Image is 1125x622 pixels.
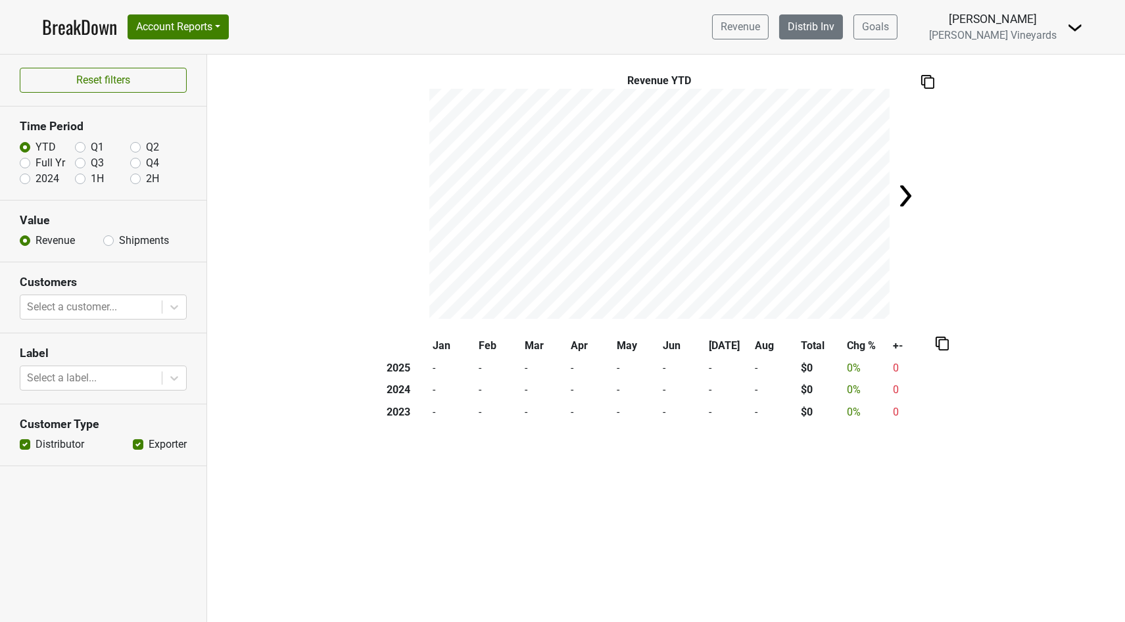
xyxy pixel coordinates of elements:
[383,357,429,379] th: 2025
[613,357,659,379] td: -
[659,379,706,402] td: -
[475,357,521,379] td: -
[91,139,104,155] label: Q1
[659,357,706,379] td: -
[20,68,187,93] button: Reset filters
[475,401,521,423] td: -
[521,357,567,379] td: -
[844,401,890,423] td: 0 %
[798,357,844,379] th: $0
[36,139,56,155] label: YTD
[752,335,798,357] th: Aug
[42,13,117,41] a: BreakDown
[613,379,659,402] td: -
[91,171,104,187] label: 1H
[936,337,949,350] img: Copy to clipboard
[798,401,844,423] th: $0
[567,357,613,379] td: -
[36,171,59,187] label: 2024
[20,214,187,227] h3: Value
[929,29,1057,41] span: [PERSON_NAME] Vineyards
[712,14,769,39] a: Revenue
[890,357,936,379] td: 0
[36,155,65,171] label: Full Yr
[706,401,752,423] td: -
[659,335,706,357] th: Jun
[146,139,159,155] label: Q2
[853,14,898,39] a: Goals
[706,379,752,402] td: -
[706,357,752,379] td: -
[613,401,659,423] td: -
[429,357,475,379] td: -
[659,401,706,423] td: -
[429,401,475,423] td: -
[921,75,934,89] img: Copy to clipboard
[521,335,567,357] th: Mar
[521,379,567,402] td: -
[706,335,752,357] th: [DATE]
[567,335,613,357] th: Apr
[119,233,169,249] label: Shipments
[475,379,521,402] td: -
[567,401,613,423] td: -
[91,155,104,171] label: Q3
[929,11,1057,28] div: [PERSON_NAME]
[844,379,890,402] td: 0 %
[892,183,919,209] img: Arrow right
[36,437,84,452] label: Distributor
[383,379,429,402] th: 2024
[146,171,159,187] label: 2H
[1067,20,1083,36] img: Dropdown Menu
[146,155,159,171] label: Q4
[149,437,187,452] label: Exporter
[752,401,798,423] td: -
[844,357,890,379] td: 0 %
[890,379,936,402] td: 0
[567,379,613,402] td: -
[779,14,843,39] a: Distrib Inv
[521,401,567,423] td: -
[429,335,475,357] th: Jan
[429,73,890,89] div: Revenue YTD
[20,418,187,431] h3: Customer Type
[752,357,798,379] td: -
[613,335,659,357] th: May
[890,401,936,423] td: 0
[429,379,475,402] td: -
[798,335,844,357] th: Total
[798,379,844,402] th: $0
[752,379,798,402] td: -
[844,335,890,357] th: Chg %
[36,233,75,249] label: Revenue
[20,120,187,133] h3: Time Period
[128,14,229,39] button: Account Reports
[890,335,936,357] th: +-
[383,401,429,423] th: 2023
[20,275,187,289] h3: Customers
[475,335,521,357] th: Feb
[20,347,187,360] h3: Label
